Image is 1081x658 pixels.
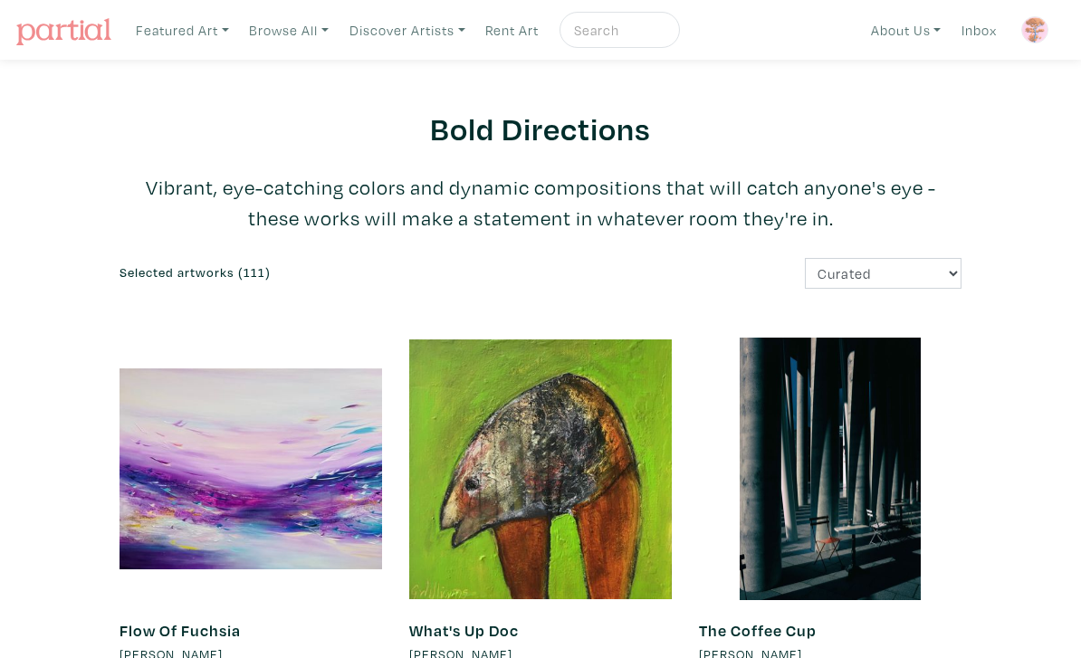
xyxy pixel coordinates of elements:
a: About Us [863,12,950,49]
h2: Bold Directions [120,109,961,148]
a: Discover Artists [341,12,474,49]
h6: Selected artworks (111) [120,265,527,281]
a: The Coffee Cup [699,620,817,641]
a: Browse All [241,12,337,49]
input: Search [572,19,663,42]
a: What's Up Doc [409,620,519,641]
a: Flow Of Fuchsia [120,620,241,641]
a: Featured Art [128,12,237,49]
a: Rent Art [477,12,547,49]
img: phpThumb.php [1021,16,1048,43]
a: Inbox [953,12,1005,49]
p: Vibrant, eye-catching colors and dynamic compositions that will catch anyone's eye - these works ... [120,172,961,234]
